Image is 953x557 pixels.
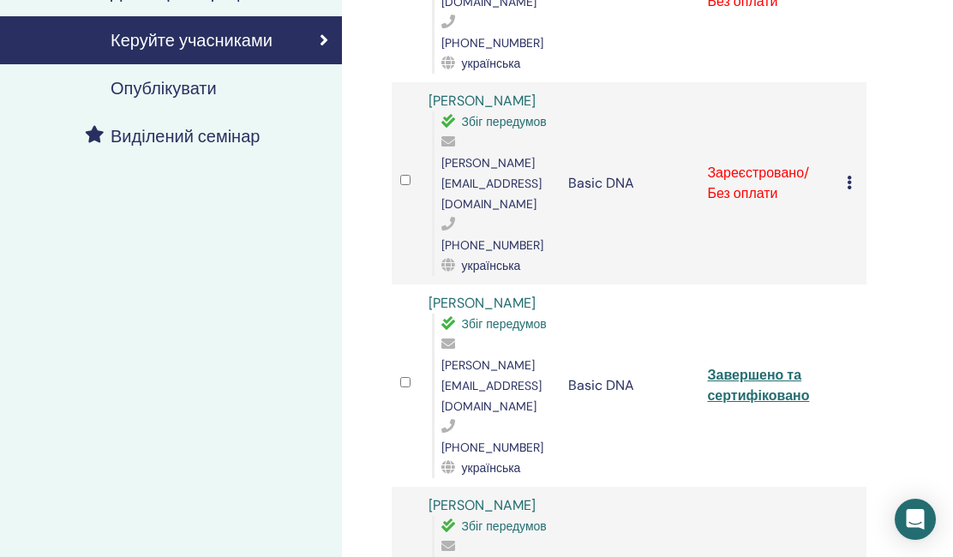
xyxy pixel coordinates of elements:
span: українська [462,258,521,273]
span: Збіг передумов [462,114,547,129]
h4: Керуйте учасниками [111,30,273,51]
h4: Опублікувати [111,78,217,99]
span: [PHONE_NUMBER] [441,237,543,253]
div: Open Intercom Messenger [895,499,936,540]
span: українська [462,460,521,476]
td: Basic DNA [560,284,699,487]
td: Basic DNA [560,82,699,284]
a: [PERSON_NAME] [429,496,536,514]
span: українська [462,56,521,71]
span: Збіг передумов [462,316,547,332]
a: Завершено та сертифіковано [707,366,809,404]
span: [PERSON_NAME][EMAIL_ADDRESS][DOMAIN_NAME] [441,357,542,414]
a: [PERSON_NAME] [429,294,536,312]
span: [PHONE_NUMBER] [441,35,543,51]
a: [PERSON_NAME] [429,92,536,110]
span: [PERSON_NAME][EMAIL_ADDRESS][DOMAIN_NAME] [441,155,542,212]
span: [PHONE_NUMBER] [441,440,543,455]
span: Збіг передумов [462,518,547,534]
h4: Виділений семінар [111,126,260,147]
